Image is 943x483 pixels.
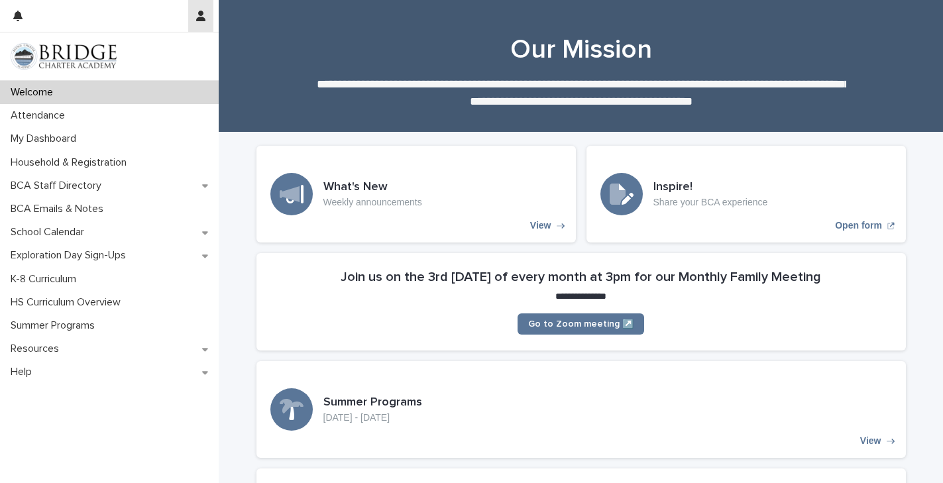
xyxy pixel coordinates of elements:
[323,412,422,423] p: [DATE] - [DATE]
[5,180,112,192] p: BCA Staff Directory
[5,109,76,122] p: Attendance
[256,146,576,242] a: View
[256,361,906,458] a: View
[5,156,137,169] p: Household & Registration
[5,296,131,309] p: HS Curriculum Overview
[5,86,64,99] p: Welcome
[653,180,768,195] h3: Inspire!
[5,249,137,262] p: Exploration Day Sign-Ups
[5,273,87,286] p: K-8 Curriculum
[528,319,634,329] span: Go to Zoom meeting ↗️
[323,197,422,208] p: Weekly announcements
[11,43,117,70] img: V1C1m3IdTEidaUdm9Hs0
[5,343,70,355] p: Resources
[256,34,906,66] h1: Our Mission
[586,146,906,242] a: Open form
[518,313,644,335] a: Go to Zoom meeting ↗️
[5,203,114,215] p: BCA Emails & Notes
[860,435,881,447] p: View
[653,197,768,208] p: Share your BCA experience
[530,220,551,231] p: View
[5,319,105,332] p: Summer Programs
[323,396,422,410] h3: Summer Programs
[5,366,42,378] p: Help
[341,269,821,285] h2: Join us on the 3rd [DATE] of every month at 3pm for our Monthly Family Meeting
[323,180,422,195] h3: What's New
[835,220,882,231] p: Open form
[5,133,87,145] p: My Dashboard
[5,226,95,239] p: School Calendar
